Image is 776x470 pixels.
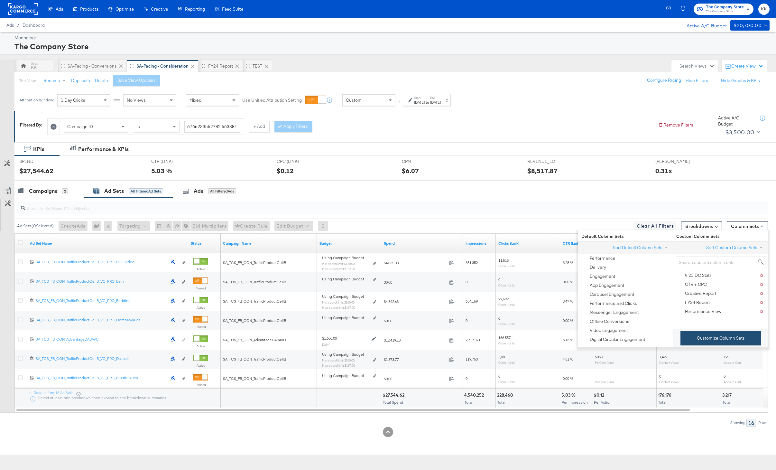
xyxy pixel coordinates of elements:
[384,318,447,323] span: $0.00
[68,63,117,69] div: SA-Pacing - Conversions
[36,317,167,324] a: SA_TCS_FB_CON_TrafficProductCellB_VC_PRO_CompanyKids
[706,244,765,251] button: Sort Custom Column Sets
[36,356,167,361] div: SA_TCS_FB_CON_TrafficProductCellB_VC_PRO_Dascoli
[130,64,134,68] div: Drag to reorder tab
[706,4,744,11] span: The Company Store
[25,199,698,212] input: Search Ad Set Name, ID or Objective
[36,298,167,303] div: SA_TCS_FB_CON_TrafficProductCellB_VC_PRO_Bedding
[322,336,337,341] div: $1,600.00
[724,380,741,384] sub: Adds to Cart
[685,308,722,315] div: Performance View
[466,279,467,284] span: 0
[319,241,379,246] a: Shows the current budget of Ad Set.
[322,305,355,309] sub: Max. spend limit : $187.00
[498,354,507,359] span: 5,081
[414,100,425,105] div: [DATE]
[193,286,208,290] label: Paused
[724,374,725,379] span: 0
[590,309,639,315] div: Messenger Engagement
[36,317,167,323] div: SA_TCS_FB_CON_TrafficProductCellB_VC_PRO_CompanyKids
[222,6,243,12] span: Feed Suite
[384,338,447,343] span: $12,419.10
[322,294,364,299] span: Using Campaign Budget
[223,279,286,284] span: SA_TCS_FB_CON_TrafficProductCellB
[23,23,45,28] span: Dashboard
[655,158,704,164] span: [PERSON_NAME]
[590,336,645,343] div: Digital Circular Engagement
[396,100,402,102] span: ↑
[590,318,629,324] div: Offline Conversions
[277,158,325,164] span: CPC (LINK)
[29,187,57,195] div: Campaigns
[466,260,478,265] span: 351,352
[322,352,364,357] span: Using Campaign Budget
[115,6,134,12] span: Optimize
[590,291,634,297] div: Carousel Engagement
[725,127,754,137] div: $3,500.00
[590,327,628,334] div: Video Engagement
[563,279,573,284] span: 0.00 %
[659,380,679,384] sub: Content Views
[223,357,286,362] span: SA_TCS_FB_CON_TrafficProductCellB
[498,374,500,379] span: 0
[322,300,355,304] sub: Min. spend limit: $160.00
[208,188,236,194] div: All Filtered Ads
[322,363,355,367] sub: Max. spend limit : $187.00
[527,166,558,175] div: $8,517.87
[430,100,441,105] div: [DATE]
[686,78,708,84] button: Hide Filters
[659,361,679,364] sub: Content Views
[384,280,447,285] span: $0.00
[208,63,233,69] div: FY24 Report
[322,373,371,378] div: Using Campaign Budget
[758,420,768,425] div: Rows
[61,97,85,103] span: 1 Day Clicks
[185,6,205,12] span: Reporting
[721,78,760,84] button: Hide Graphs & KPIs
[685,272,712,278] div: 9.23 DC Stats
[466,376,467,381] span: 0
[193,267,208,271] label: Active
[731,63,763,70] div: Create View
[61,64,65,68] div: Drag to reorder tab
[694,4,753,15] button: The Company StoreThe Company Store
[761,5,767,13] span: KK
[191,241,218,246] a: Shows the current state of your Ad Set.
[658,392,673,398] div: 176,176
[414,96,425,100] label: Start:
[680,331,761,345] button: Customize Column Sets
[402,166,419,175] div: $6.07
[679,63,715,69] div: Search Views
[20,122,42,128] div: Filtered By:
[136,63,189,69] div: SA-Pacing - Consideration
[402,158,450,164] span: CPM
[464,392,486,398] div: 4,540,252
[613,244,670,251] button: Sort Default Column Sets
[727,221,768,231] button: Column Sets
[595,354,603,359] span: $0.27
[193,383,208,387] label: Paused
[685,290,716,296] div: Creative Report
[6,23,14,28] span: Ads
[194,187,203,195] div: Ads
[14,35,768,41] div: Managing:
[31,64,37,70] div: KK
[466,318,467,323] span: 0
[384,357,447,362] span: $1,373.77
[36,259,167,265] div: SA_TCS_FB_CON_TrafficProductCellB_VC_PRO_UGCVideo
[223,318,286,323] span: SA_TCS_FB_CON_TrafficProductCellB
[498,341,515,345] sub: Clicks (Link)
[151,166,172,175] div: 5.03 %
[322,358,355,362] sub: Min. spend limit: $160.00
[734,22,762,30] div: $20,700.00
[498,380,515,384] sub: Clicks (Link)
[95,78,108,84] button: Delete
[17,223,54,229] div: Ad Sets ( 0 Selected)
[136,124,140,129] span: Is
[67,124,93,129] span: Campaign ID
[193,305,208,310] label: Active
[563,357,573,362] span: 4.31 %
[561,392,577,398] div: 5.03 %
[129,188,163,194] div: All Filtered Ad Sets
[590,273,615,279] div: Engagement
